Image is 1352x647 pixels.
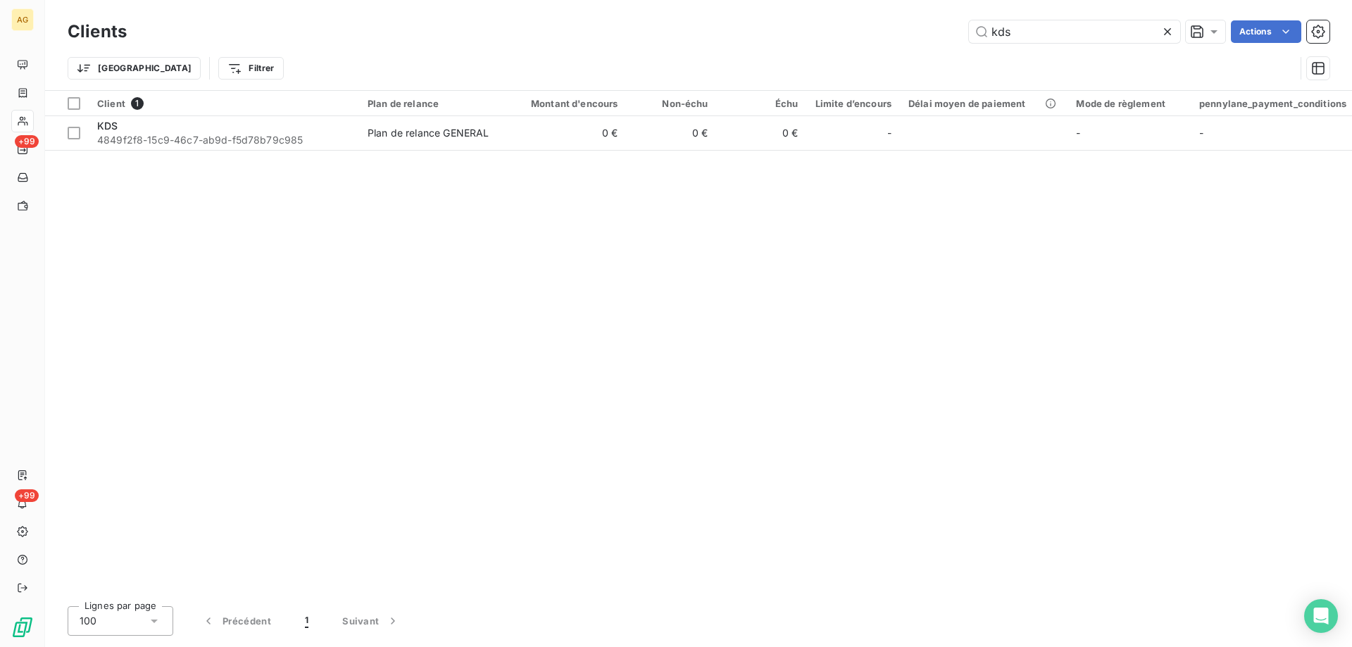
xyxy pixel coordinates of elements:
[11,616,34,639] img: Logo LeanPay
[68,19,127,44] h3: Clients
[969,20,1180,43] input: Rechercher
[506,116,627,150] td: 0 €
[97,120,118,132] span: KDS
[80,614,96,628] span: 100
[11,8,34,31] div: AG
[305,614,308,628] span: 1
[1076,127,1080,139] span: -
[288,606,325,636] button: 1
[815,98,891,109] div: Limite d’encours
[68,57,201,80] button: [GEOGRAPHIC_DATA]
[635,98,708,109] div: Non-échu
[97,98,125,109] span: Client
[15,489,39,502] span: +99
[1199,127,1203,139] span: -
[368,98,497,109] div: Plan de relance
[131,97,144,110] span: 1
[97,133,351,147] span: 4849f2f8-15c9-46c7-ab9d-f5d78b79c985
[368,126,489,140] div: Plan de relance GENERAL
[725,98,799,109] div: Échu
[908,98,1059,109] div: Délai moyen de paiement
[1231,20,1301,43] button: Actions
[717,116,807,150] td: 0 €
[1304,599,1338,633] div: Open Intercom Messenger
[218,57,283,80] button: Filtrer
[887,126,891,140] span: -
[15,135,39,148] span: +99
[514,98,618,109] div: Montant d'encours
[325,606,417,636] button: Suivant
[627,116,717,150] td: 0 €
[1076,98,1182,109] div: Mode de règlement
[184,606,288,636] button: Précédent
